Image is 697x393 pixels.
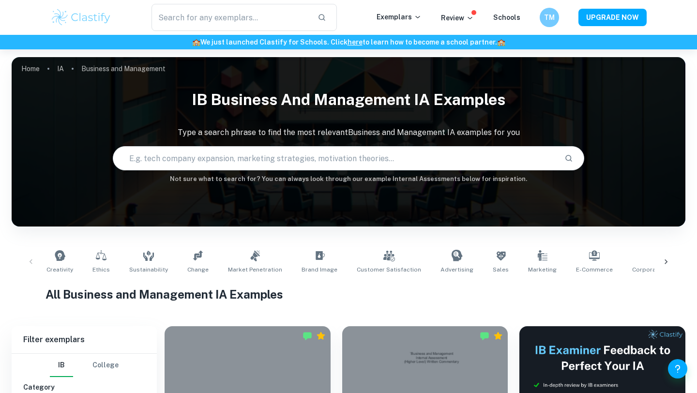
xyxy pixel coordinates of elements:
span: Ethics [92,265,110,274]
h6: We just launched Clastify for Schools. Click to learn how to become a school partner. [2,37,695,47]
p: Type a search phrase to find the most relevant Business and Management IA examples for you [12,127,685,138]
button: UPGRADE NOW [578,9,647,26]
a: Schools [493,14,520,21]
span: Corporate Profitability [632,265,697,274]
span: 🏫 [497,38,505,46]
img: Marked [303,331,312,341]
button: Search [561,150,577,166]
h6: TM [544,12,555,23]
input: Search for any exemplars... [152,4,310,31]
button: College [92,354,119,377]
button: TM [540,8,559,27]
span: Advertising [440,265,473,274]
h6: Category [23,382,145,393]
p: Business and Management [81,63,166,74]
button: Help and Feedback [668,359,687,378]
img: Marked [480,331,489,341]
div: Filter type choice [50,354,119,377]
span: Change [187,265,209,274]
h1: All Business and Management IA Examples [45,286,652,303]
div: Premium [493,331,503,341]
h1: IB Business and Management IA examples [12,84,685,115]
span: Sustainability [129,265,168,274]
div: Premium [316,331,326,341]
p: Exemplars [377,12,422,22]
p: Review [441,13,474,23]
a: IA [57,62,64,76]
span: Marketing [528,265,557,274]
span: Customer Satisfaction [357,265,421,274]
h6: Not sure what to search for? You can always look through our example Internal Assessments below f... [12,174,685,184]
span: 🏫 [192,38,200,46]
h6: Filter exemplars [12,326,157,353]
span: Sales [493,265,509,274]
span: Market Penetration [228,265,282,274]
img: Clastify logo [50,8,112,27]
a: here [348,38,363,46]
input: E.g. tech company expansion, marketing strategies, motivation theories... [113,145,557,172]
span: E-commerce [576,265,613,274]
span: Creativity [46,265,73,274]
span: Brand Image [302,265,337,274]
button: IB [50,354,73,377]
a: Home [21,62,40,76]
